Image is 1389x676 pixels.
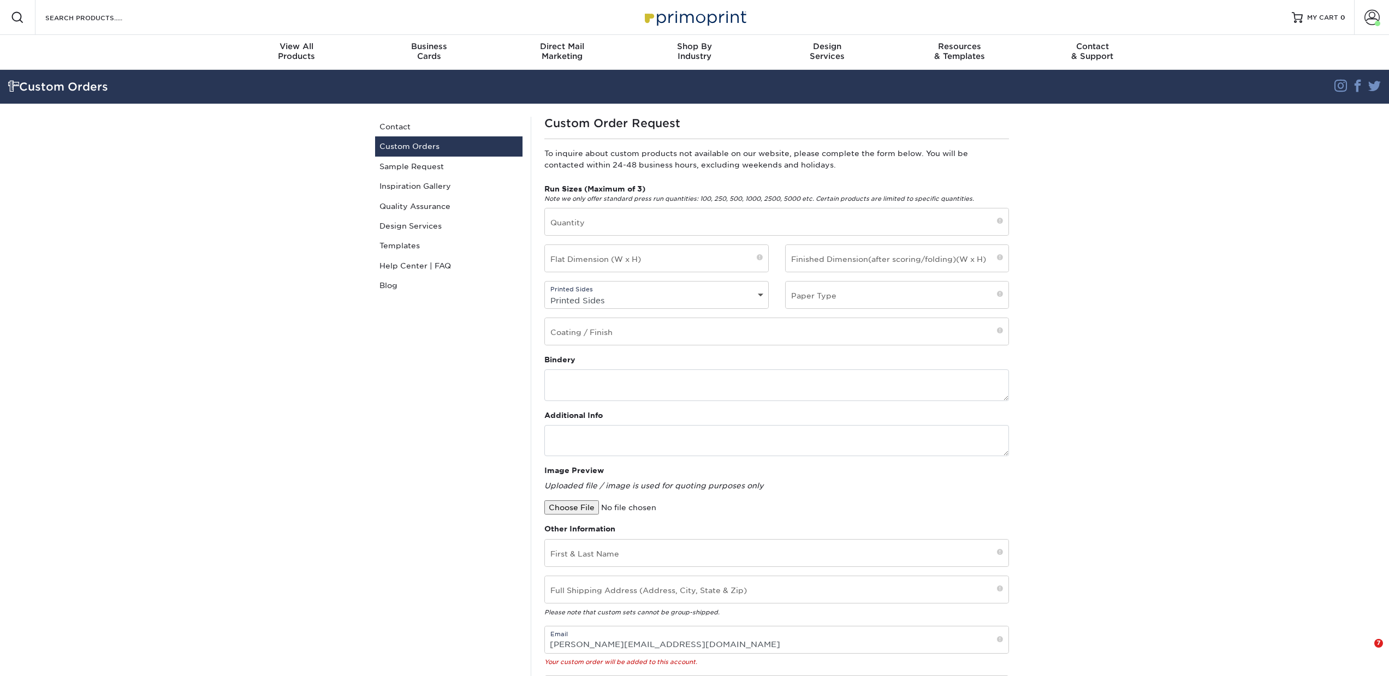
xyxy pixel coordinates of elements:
span: Resources [893,41,1026,51]
span: 0 [1340,14,1345,21]
div: Products [230,41,363,61]
span: Contact [1026,41,1159,51]
a: Quality Assurance [375,196,523,216]
span: Direct Mail [496,41,628,51]
a: Direct MailMarketing [496,35,628,70]
a: Templates [375,236,523,255]
img: Primoprint [640,5,749,29]
a: Contact& Support [1026,35,1159,70]
iframe: Intercom live chat [1352,639,1378,665]
em: Please note that custom sets cannot be group-shipped. [544,609,720,616]
em: Your custom order will be added to this account. [544,659,697,666]
a: Help Center | FAQ [375,256,523,276]
a: BusinessCards [363,35,496,70]
input: SEARCH PRODUCTS..... [44,11,151,24]
div: Industry [628,41,761,61]
em: Note we only offer standard press run quantities: 100, 250, 500, 1000, 2500, 5000 etc. Certain pr... [544,195,974,202]
span: Shop By [628,41,761,51]
a: Custom Orders [375,136,523,156]
p: To inquire about custom products not available on our website, please complete the form below. Yo... [544,148,1009,170]
h1: Custom Order Request [544,117,1009,130]
a: View AllProducts [230,35,363,70]
span: Design [761,41,893,51]
a: Contact [375,117,523,136]
div: & Templates [893,41,1026,61]
a: Sample Request [375,157,523,176]
span: MY CART [1307,13,1338,22]
span: Business [363,41,496,51]
strong: Run Sizes (Maximum of 3) [544,184,645,193]
a: Inspiration Gallery [375,176,523,196]
a: Shop ByIndustry [628,35,761,70]
a: Blog [375,276,523,295]
strong: Other Information [544,524,615,533]
div: Marketing [496,41,628,61]
div: Cards [363,41,496,61]
strong: Image Preview [544,466,604,475]
div: & Support [1026,41,1159,61]
a: DesignServices [761,35,893,70]
strong: Bindery [544,355,575,364]
span: View All [230,41,363,51]
strong: Additional Info [544,411,603,420]
span: 7 [1374,639,1383,648]
em: Uploaded file / image is used for quoting purposes only [544,481,763,490]
div: Services [761,41,893,61]
a: Resources& Templates [893,35,1026,70]
a: Design Services [375,216,523,236]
